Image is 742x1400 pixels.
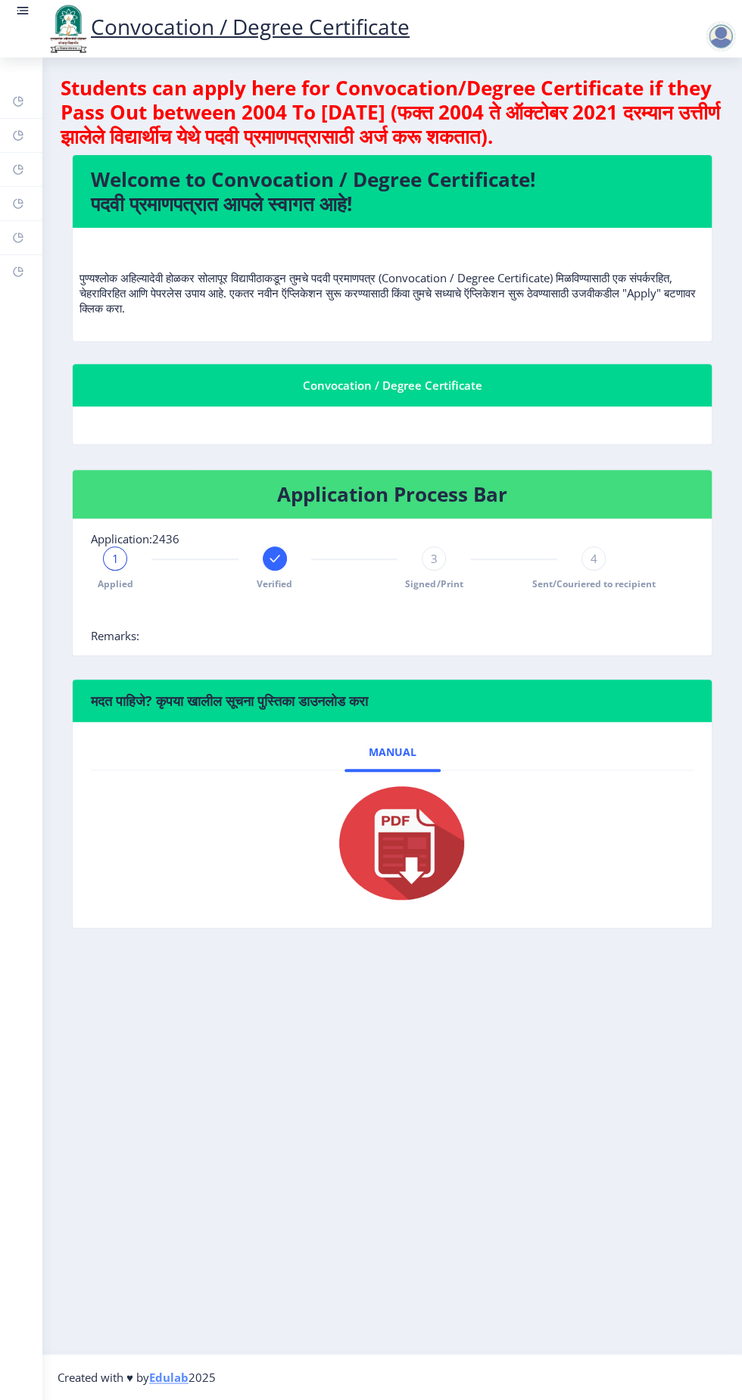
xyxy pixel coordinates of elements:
h4: Application Process Bar [91,482,694,506]
img: pdf.png [316,782,468,904]
h4: Welcome to Convocation / Degree Certificate! पदवी प्रमाणपत्रात आपले स्वागत आहे! [91,167,694,216]
span: 3 [431,551,438,566]
span: Manual [369,746,416,758]
span: 1 [112,551,119,566]
span: 4 [591,551,597,566]
span: Remarks: [91,628,139,643]
a: Edulab [149,1370,189,1385]
h4: Students can apply here for Convocation/Degree Certificate if they Pass Out between 2004 To [DATE... [61,76,724,148]
div: Convocation / Degree Certificate [91,376,694,394]
a: Manual [344,734,441,770]
span: Sent/Couriered to recipient [532,577,656,590]
p: पुण्यश्लोक अहिल्यादेवी होळकर सोलापूर विद्यापीठाकडून तुमचे पदवी प्रमाणपत्र (Convocation / Degree C... [79,240,705,316]
span: Created with ♥ by 2025 [58,1370,216,1385]
img: logo [45,3,91,54]
span: Verified [257,577,292,590]
span: Application:2436 [91,531,179,546]
span: Applied [98,577,133,590]
span: Signed/Print [405,577,463,590]
a: Convocation / Degree Certificate [45,12,410,41]
h6: मदत पाहिजे? कृपया खालील सूचना पुस्तिका डाउनलोड करा [91,692,694,710]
